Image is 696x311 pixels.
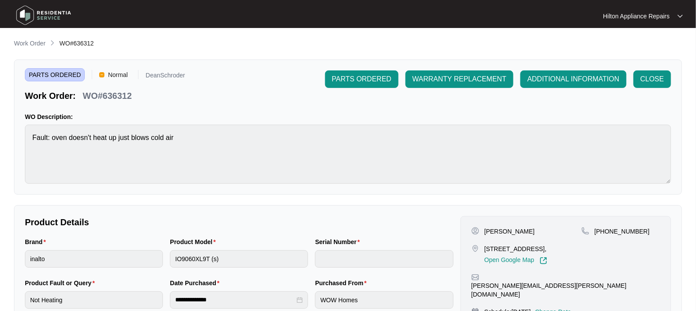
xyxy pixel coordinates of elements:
[471,227,479,235] img: user-pin
[641,74,664,84] span: CLOSE
[325,70,398,88] button: PARTS ORDERED
[332,74,391,84] span: PARTS ORDERED
[25,279,98,287] label: Product Fault or Query
[634,70,671,88] button: CLOSE
[540,257,547,265] img: Link-External
[25,238,49,246] label: Brand
[49,39,56,46] img: chevron-right
[527,74,620,84] span: ADDITIONAL INFORMATION
[595,227,650,236] p: [PHONE_NUMBER]
[25,125,671,184] textarea: Fault: oven doesn't heat up just blows cold air
[485,245,547,253] p: [STREET_ADDRESS],
[471,245,479,252] img: map-pin
[315,238,363,246] label: Serial Number
[520,70,627,88] button: ADDITIONAL INFORMATION
[603,12,670,21] p: Hilton Appliance Repairs
[315,291,453,309] input: Purchased From
[14,39,45,48] p: Work Order
[25,112,671,121] p: WO Description:
[315,250,453,268] input: Serial Number
[405,70,513,88] button: WARRANTY REPLACEMENT
[471,281,660,299] p: [PERSON_NAME][EMAIL_ADDRESS][PERSON_NAME][DOMAIN_NAME]
[485,257,547,265] a: Open Google Map
[83,90,132,102] p: WO#636312
[412,74,506,84] span: WARRANTY REPLACEMENT
[145,72,185,81] p: DeanSchroder
[170,279,223,287] label: Date Purchased
[99,72,104,77] img: Vercel Logo
[12,39,47,49] a: Work Order
[25,291,163,309] input: Product Fault or Query
[25,250,163,268] input: Brand
[175,295,295,304] input: Date Purchased
[59,40,94,47] span: WO#636312
[170,250,308,268] input: Product Model
[485,227,535,236] p: [PERSON_NAME]
[13,2,74,28] img: residentia service logo
[582,227,589,235] img: map-pin
[471,273,479,281] img: map-pin
[315,279,370,287] label: Purchased From
[25,68,85,81] span: PARTS ORDERED
[104,68,131,81] span: Normal
[170,238,219,246] label: Product Model
[678,14,683,18] img: dropdown arrow
[25,90,76,102] p: Work Order:
[25,216,454,228] p: Product Details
